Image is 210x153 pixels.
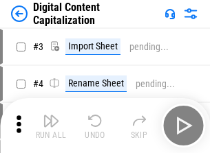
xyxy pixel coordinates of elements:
span: # 3 [33,41,43,52]
div: pending... [129,42,169,52]
div: pending... [136,79,175,89]
div: Import Sheet [65,38,120,55]
img: Back [11,5,28,22]
img: Support [165,8,176,19]
div: Rename Sheet [65,75,127,92]
img: Settings menu [182,5,199,22]
span: # 4 [33,78,43,89]
div: Digital Content Capitalization [33,1,159,27]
